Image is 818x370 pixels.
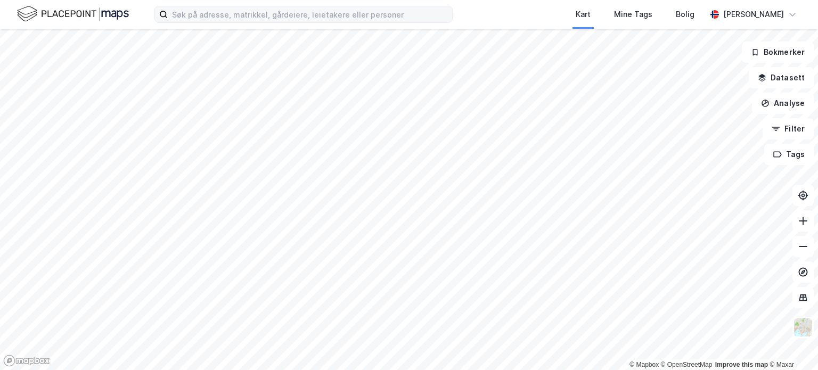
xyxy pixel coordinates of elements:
div: Kart [576,8,591,21]
div: Bolig [676,8,694,21]
button: Analyse [752,93,814,114]
img: logo.f888ab2527a4732fd821a326f86c7f29.svg [17,5,129,23]
a: Improve this map [715,361,768,368]
button: Tags [764,144,814,165]
div: Mine Tags [614,8,652,21]
div: [PERSON_NAME] [723,8,784,21]
button: Bokmerker [742,42,814,63]
iframe: Chat Widget [765,319,818,370]
a: OpenStreetMap [661,361,713,368]
button: Datasett [749,67,814,88]
a: Mapbox homepage [3,355,50,367]
a: Mapbox [629,361,659,368]
img: Z [793,317,813,338]
input: Søk på adresse, matrikkel, gårdeiere, leietakere eller personer [168,6,452,22]
button: Filter [763,118,814,139]
div: Kontrollprogram for chat [765,319,818,370]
